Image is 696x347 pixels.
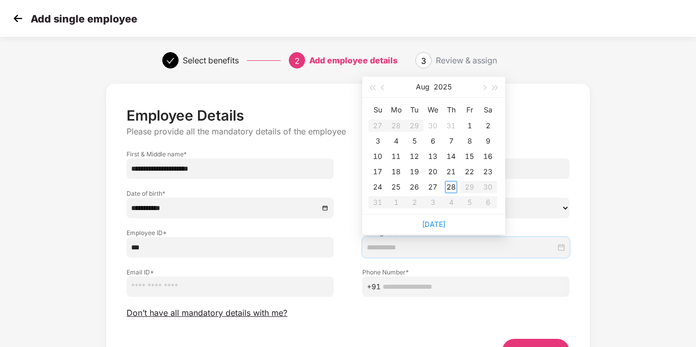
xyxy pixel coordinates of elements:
td: 2025-08-10 [368,149,387,164]
td: 2025-08-24 [368,179,387,195]
a: [DATE] [422,220,445,228]
div: 5 [408,135,420,147]
div: 19 [408,166,420,178]
div: 7 [445,135,457,147]
td: 2025-07-31 [442,118,460,133]
td: 2025-08-11 [387,149,405,164]
td: 2025-08-27 [424,179,442,195]
td: 2025-08-21 [442,164,460,179]
td: 2025-08-12 [405,149,424,164]
div: 10 [371,150,384,163]
div: 6 [427,135,439,147]
td: 2025-08-03 [368,133,387,149]
td: 2025-08-13 [424,149,442,164]
div: 8 [463,135,476,147]
div: Review & assign [436,52,497,68]
td: 2025-08-17 [368,164,387,179]
div: 11 [390,150,402,163]
span: 3 [421,56,426,66]
div: 16 [482,150,494,163]
td: 2025-08-15 [460,149,479,164]
div: 25 [390,181,402,193]
div: 2 [482,120,494,132]
p: Add single employee [31,13,137,25]
div: 15 [463,150,476,163]
label: Phone Number [362,268,569,276]
th: Su [368,102,387,118]
label: Date of birth [127,189,334,198]
button: Aug [416,77,430,97]
td: 2025-08-05 [405,133,424,149]
td: 2025-08-22 [460,164,479,179]
td: 2025-08-04 [387,133,405,149]
td: 2025-08-06 [424,133,442,149]
span: 2 [294,56,300,66]
div: 13 [427,150,439,163]
th: We [424,102,442,118]
div: 14 [445,150,457,163]
th: Mo [387,102,405,118]
label: Email ID [127,268,334,276]
div: 27 [427,181,439,193]
span: check [166,57,175,65]
div: 28 [445,181,457,193]
td: 2025-08-08 [460,133,479,149]
td: 2025-07-30 [424,118,442,133]
div: 3 [371,135,384,147]
span: +91 [367,281,381,292]
div: 17 [371,166,384,178]
td: 2025-08-07 [442,133,460,149]
td: 2025-08-01 [460,118,479,133]
td: 2025-08-09 [479,133,497,149]
p: Please provide all the mandatory details of the employee [127,126,569,137]
div: 30 [427,120,439,132]
td: 2025-08-25 [387,179,405,195]
label: First & Middle name [127,150,334,158]
th: Th [442,102,460,118]
td: 2025-08-14 [442,149,460,164]
label: Employee ID [127,228,334,237]
div: 1 [463,120,476,132]
td: 2025-08-16 [479,149,497,164]
td: 2025-08-26 [405,179,424,195]
td: 2025-08-18 [387,164,405,179]
div: 9 [482,135,494,147]
td: 2025-08-28 [442,179,460,195]
td: 2025-08-19 [405,164,424,179]
div: Select benefits [183,52,239,68]
div: 18 [390,166,402,178]
th: Tu [405,102,424,118]
img: svg+xml;base64,PHN2ZyB4bWxucz0iaHR0cDovL3d3dy53My5vcmcvMjAwMC9zdmciIHdpZHRoPSIzMCIgaGVpZ2h0PSIzMC... [10,11,26,26]
td: 2025-08-23 [479,164,497,179]
button: 2025 [434,77,452,97]
div: 12 [408,150,420,163]
td: 2025-08-02 [479,118,497,133]
div: 23 [482,166,494,178]
div: 20 [427,166,439,178]
span: Don’t have all mandatory details with me? [127,308,287,318]
th: Fr [460,102,479,118]
th: Sa [479,102,497,118]
div: 26 [408,181,420,193]
div: 21 [445,166,457,178]
div: 31 [445,120,457,132]
p: Employee Details [127,107,569,124]
div: Add employee details [309,52,397,68]
div: 24 [371,181,384,193]
div: 4 [390,135,402,147]
td: 2025-08-20 [424,164,442,179]
div: 22 [463,166,476,178]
